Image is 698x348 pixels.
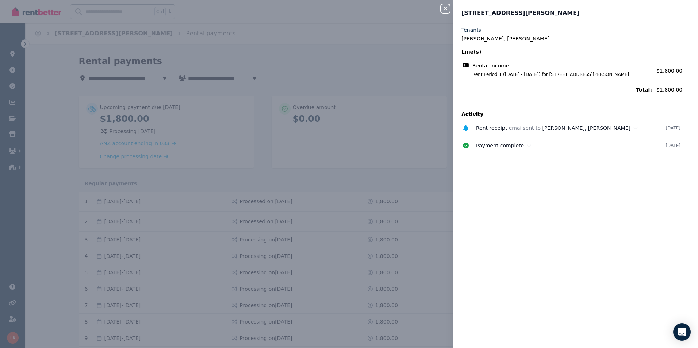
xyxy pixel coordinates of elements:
[461,9,579,18] span: [STREET_ADDRESS][PERSON_NAME]
[673,323,691,341] div: Open Intercom Messenger
[461,35,689,42] legend: [PERSON_NAME], [PERSON_NAME]
[656,68,682,74] span: $1,800.00
[666,143,680,148] time: [DATE]
[461,111,689,118] p: Activity
[464,71,652,77] span: Rent Period 1 ([DATE] - [DATE]) for [STREET_ADDRESS][PERSON_NAME]
[461,48,652,55] span: Line(s)
[461,26,481,34] label: Tenants
[476,124,666,132] div: email sent to
[656,86,689,93] span: $1,800.00
[666,125,680,131] time: [DATE]
[472,62,509,69] span: Rental income
[476,143,524,148] span: Payment complete
[476,125,507,131] span: Rent receipt
[461,86,652,93] span: Total:
[542,125,630,131] span: [PERSON_NAME], [PERSON_NAME]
